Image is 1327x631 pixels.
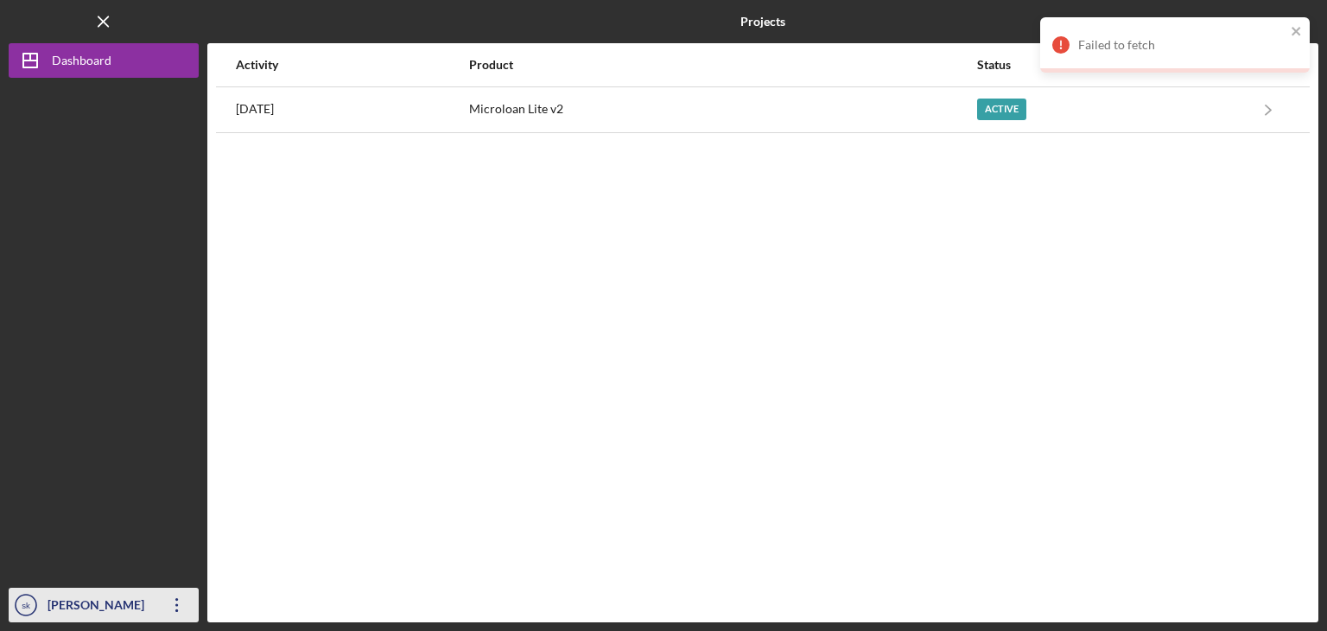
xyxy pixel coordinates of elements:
b: Projects [740,15,785,29]
div: Microloan Lite v2 [469,88,975,131]
div: Dashboard [52,43,111,82]
div: Product [469,58,975,72]
time: 2025-08-05 20:46 [236,102,274,116]
button: Dashboard [9,43,199,78]
button: close [1291,24,1303,41]
div: Status [977,58,1245,72]
div: Failed to fetch [1078,38,1286,52]
div: Activity [236,58,467,72]
div: Active [977,99,1026,120]
div: [PERSON_NAME] [43,588,156,627]
text: sk [22,601,30,610]
button: sk[PERSON_NAME] [9,588,199,622]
